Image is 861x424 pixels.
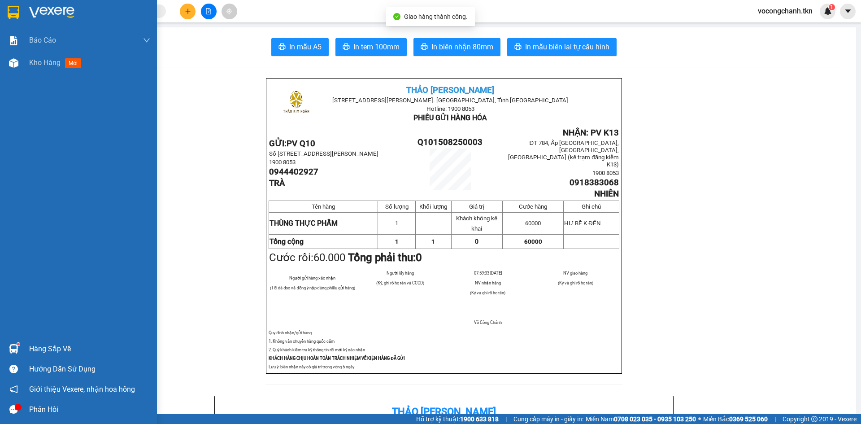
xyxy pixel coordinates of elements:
span: 1900 8053 [269,159,296,166]
span: | [774,414,776,424]
span: NHẬN: PV K13 [563,128,619,138]
span: Khách không kê khai [456,215,497,232]
span: 1. Không vân chuyển hàng quốc cấm [269,339,335,344]
span: Lưu ý: biên nhận này có giá trị trong vòng 5 ngày [269,364,354,369]
span: 07:59:33 [DATE] [474,271,502,275]
img: logo [274,81,318,126]
span: Số lượng [385,203,409,210]
span: 1 [830,4,833,10]
img: warehouse-icon [9,58,18,68]
span: ⚪️ [698,417,701,421]
span: 1 [395,220,398,227]
span: 0 [416,251,422,264]
span: 60000 [525,220,541,227]
span: 1900 8053 [592,170,619,176]
button: printerIn tem 100mm [335,38,407,56]
span: Giới thiệu Vexere, nhận hoa hồng [29,384,135,395]
span: Số [STREET_ADDRESS][PERSON_NAME] [269,150,378,157]
button: plus [180,4,196,19]
strong: 1900 633 818 [460,415,499,423]
span: In biên nhận 80mm [431,41,493,52]
strong: Tổng cộng [270,237,304,246]
span: printer [278,43,286,52]
span: 0 [475,238,478,245]
span: 60000 [524,238,542,245]
span: down [143,37,150,44]
img: icon-new-feature [824,7,832,15]
span: NV nhận hàng [475,280,501,285]
span: PHIẾU GỬI HÀNG HÓA [413,114,487,122]
span: question-circle [9,365,18,373]
span: 1 [431,238,435,245]
span: THÙNG THỰC PHẨM [270,219,338,227]
span: NV giao hàng [563,271,587,275]
span: plus [185,8,191,14]
button: file-add [201,4,217,19]
span: printer [421,43,428,52]
span: Miền Nam [586,414,696,424]
span: Q101508250003 [417,137,483,147]
span: 1 [395,238,399,245]
span: THẢO [PERSON_NAME] [406,85,494,95]
img: warehouse-icon [9,344,18,354]
span: Quy định nhận/gửi hàng [269,330,312,335]
span: Báo cáo [29,35,56,46]
img: solution-icon [9,36,18,45]
span: In mẫu biên lai tự cấu hình [525,41,609,52]
span: printer [514,43,522,52]
span: Người gửi hàng xác nhận [289,275,335,280]
span: NHIÊN [594,189,619,199]
span: copyright [811,416,818,422]
span: HƯ BỂ K ĐỀN [564,220,601,227]
span: caret-down [844,7,852,15]
span: Cước rồi: [269,251,422,264]
sup: 1 [17,343,20,345]
button: caret-down [840,4,856,19]
strong: GỬI: [269,139,315,149]
span: Ghi chú [582,203,601,210]
span: file-add [205,8,212,14]
span: (Ký và ghi rõ họ tên) [470,290,505,295]
b: Thảo [PERSON_NAME] [392,406,496,417]
span: vocongchanh.tkn [751,5,820,17]
span: Tên hàng [312,203,335,210]
span: Miền Bắc [703,414,768,424]
span: Giá trị [469,203,484,210]
span: [STREET_ADDRESS][PERSON_NAME]. [GEOGRAPHIC_DATA], Tỉnh [GEOGRAPHIC_DATA] [332,97,568,104]
span: PV Q10 [287,139,315,149]
span: 2. Quý khách kiểm tra kỹ thông tin rồi mới ký xác nhận [269,347,365,352]
span: TRÀ [269,178,285,188]
span: mới [65,58,81,68]
span: In tem 100mm [353,41,400,52]
span: In mẫu A5 [289,41,322,52]
sup: 1 [829,4,835,10]
span: (Tôi đã đọc và đồng ý nộp đúng phiếu gửi hàng) [270,285,355,290]
span: Võ Công Chánh [474,320,502,325]
span: printer [343,43,350,52]
span: (Ký và ghi rõ họ tên) [558,280,593,285]
div: Phản hồi [29,403,150,416]
span: aim [226,8,232,14]
span: check-circle [393,13,400,20]
span: Kho hàng [29,58,61,67]
button: printerIn biên nhận 80mm [413,38,500,56]
span: message [9,405,18,414]
span: 0918383068 [570,178,619,188]
span: Hỗ trợ kỹ thuật: [416,414,499,424]
span: 0944402927 [269,167,318,177]
span: Cung cấp máy in - giấy in: [513,414,583,424]
strong: KHÁCH HÀNG CHỊU HOÀN TOÀN TRÁCH NHIỆM VỀ KIỆN HÀNG ĐÃ GỬI [269,356,405,361]
img: logo-vxr [8,6,19,19]
div: Hàng sắp về [29,342,150,356]
strong: 0708 023 035 - 0935 103 250 [614,415,696,423]
button: printerIn mẫu biên lai tự cấu hình [507,38,617,56]
button: aim [222,4,237,19]
strong: 0369 525 060 [729,415,768,423]
span: Cước hàng [519,203,547,210]
div: Hướng dẫn sử dụng [29,363,150,376]
span: Khối lượng [419,203,447,210]
span: Người lấy hàng [387,271,414,275]
span: (Ký, ghi rõ họ tên và CCCD) [376,280,424,285]
span: 60.000 [313,251,345,264]
span: ĐT 784, Ấp [GEOGRAPHIC_DATA], [GEOGRAPHIC_DATA], [GEOGRAPHIC_DATA] (kế trạm đăng kiểm K13) [508,140,619,168]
